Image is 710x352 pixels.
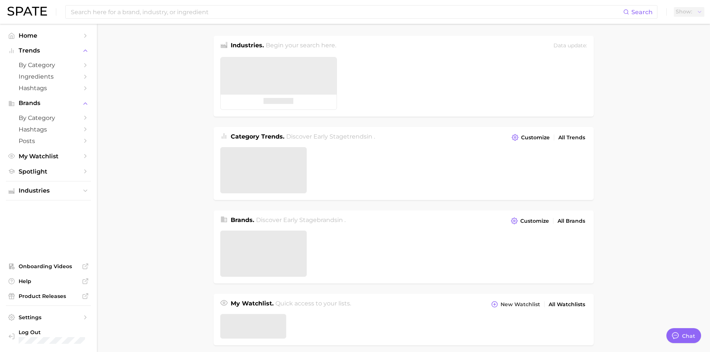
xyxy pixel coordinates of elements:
[631,9,653,16] span: Search
[501,301,540,308] span: New Watchlist
[6,312,91,323] a: Settings
[6,45,91,56] button: Trends
[520,218,549,224] span: Customize
[6,124,91,135] a: Hashtags
[6,59,91,71] a: by Category
[19,278,78,285] span: Help
[6,327,91,346] a: Log out. Currently logged in with e-mail jkno@cosmax.com.
[19,168,78,175] span: Spotlight
[286,133,375,140] span: Discover Early Stage trends in .
[674,7,704,17] button: Show
[521,134,550,141] span: Customize
[510,132,551,143] button: Customize
[509,216,550,226] button: Customize
[6,185,91,196] button: Industries
[19,263,78,270] span: Onboarding Videos
[547,299,587,310] a: All Watchlists
[19,314,78,321] span: Settings
[6,291,91,302] a: Product Releases
[6,261,91,272] a: Onboarding Videos
[70,6,623,18] input: Search here for a brand, industry, or ingredient
[6,150,91,162] a: My Watchlist
[6,112,91,124] a: by Category
[6,71,91,82] a: Ingredients
[19,153,78,160] span: My Watchlist
[19,73,78,80] span: Ingredients
[231,216,254,223] span: Brands .
[558,134,585,141] span: All Trends
[558,218,585,224] span: All Brands
[19,126,78,133] span: Hashtags
[7,7,47,16] img: SPATE
[556,216,587,226] a: All Brands
[6,166,91,177] a: Spotlight
[275,299,351,310] h2: Quick access to your lists.
[549,301,585,308] span: All Watchlists
[231,133,284,140] span: Category Trends .
[231,299,274,310] h1: My Watchlist.
[19,114,78,121] span: by Category
[19,47,78,54] span: Trends
[19,32,78,39] span: Home
[231,41,264,51] h1: Industries.
[6,30,91,41] a: Home
[6,98,91,109] button: Brands
[19,100,78,107] span: Brands
[553,41,587,51] div: Data update:
[19,61,78,69] span: by Category
[256,216,345,223] span: Discover Early Stage brands in .
[556,133,587,143] a: All Trends
[489,299,542,310] button: New Watchlist
[266,41,336,51] h2: Begin your search here.
[6,82,91,94] a: Hashtags
[19,293,78,299] span: Product Releases
[6,276,91,287] a: Help
[19,137,78,145] span: Posts
[676,10,692,14] span: Show
[19,85,78,92] span: Hashtags
[6,135,91,147] a: Posts
[19,329,85,336] span: Log Out
[19,187,78,194] span: Industries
